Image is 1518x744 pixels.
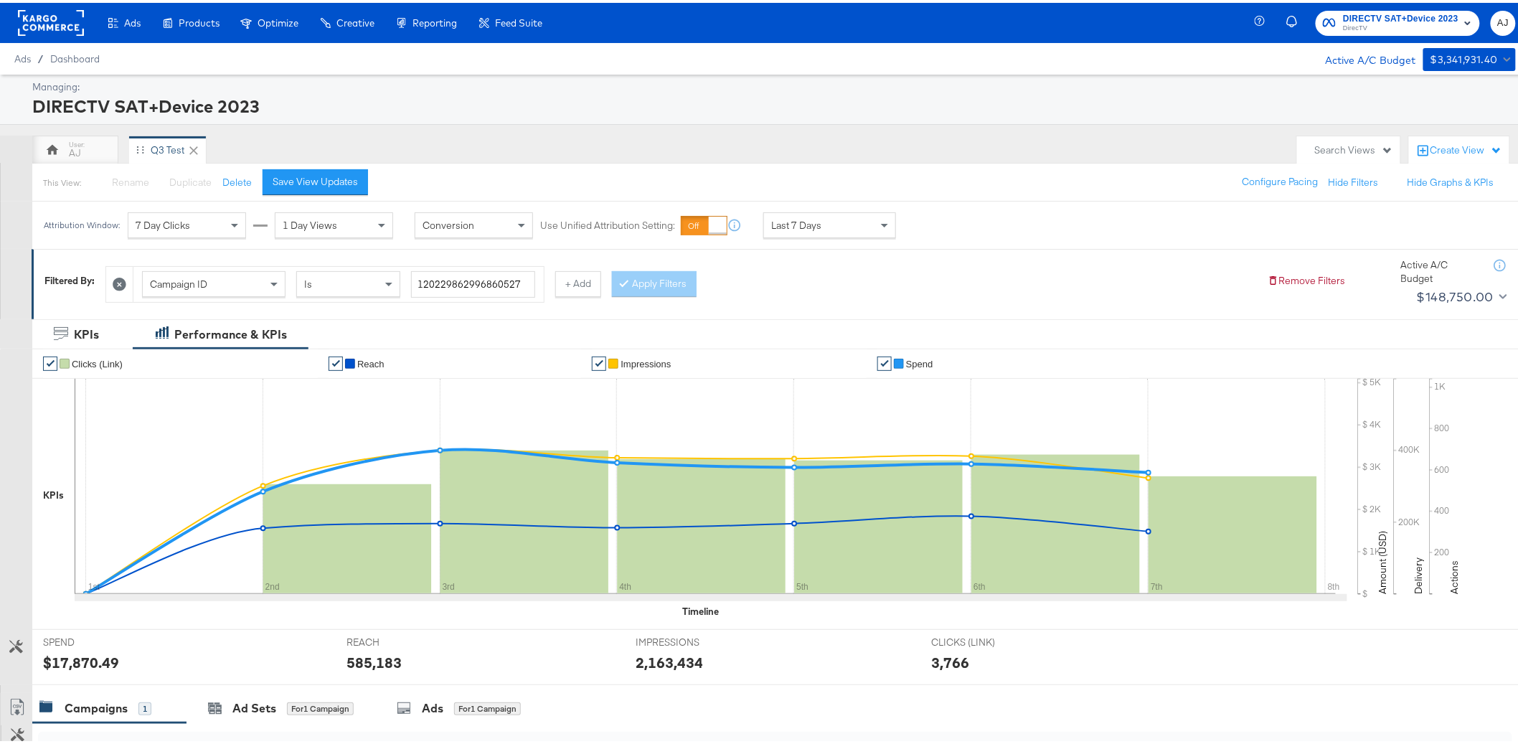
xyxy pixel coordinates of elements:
button: Hide Graphs & KPIs [1408,173,1494,187]
input: Enter a search term [411,268,535,295]
div: Performance & KPIs [174,324,287,340]
span: Clicks (Link) [72,356,123,367]
button: Remove Filters [1268,271,1346,285]
button: AJ [1491,8,1516,33]
label: Use Unified Attribution Setting: [540,216,675,230]
button: Delete [222,173,252,187]
div: KPIs [74,324,99,340]
span: Optimize [258,14,298,26]
button: $148,750.00 [1411,283,1510,306]
div: 2,163,434 [636,649,704,670]
span: Spend [906,356,933,367]
text: Amount (USD) [1377,528,1390,591]
span: Ads [14,50,31,62]
a: ✔ [329,354,343,368]
text: Delivery [1413,555,1425,591]
div: AJ [69,143,81,157]
div: 585,183 [346,649,402,670]
div: Active A/C Budget [1401,255,1480,282]
button: Save View Updates [263,166,368,192]
div: Search Views [1315,141,1393,154]
span: 7 Day Clicks [136,216,190,229]
span: IMPRESSIONS [636,633,744,646]
div: DIRECTV SAT+Device 2023 [32,91,1512,116]
span: DIRECTV SAT+Device 2023 [1343,9,1458,24]
div: Attribution Window: [43,217,121,227]
button: Hide Filters [1329,173,1379,187]
span: Reach [357,356,385,367]
div: $17,870.49 [43,649,119,670]
div: Filtered By: [44,271,95,285]
a: ✔ [43,354,57,368]
span: AJ [1496,12,1510,29]
div: 3,766 [931,649,969,670]
span: CLICKS (LINK) [931,633,1039,646]
text: Actions [1448,557,1461,591]
span: 1 Day Views [283,216,337,229]
span: / [31,50,50,62]
div: Create View [1430,141,1502,155]
div: for 1 Campaign [287,700,354,712]
span: DirecTV [1343,20,1458,32]
span: Feed Suite [495,14,542,26]
a: ✔ [877,354,892,368]
div: Active A/C Budget [1311,45,1416,67]
div: KPIs [43,486,64,499]
span: Is [304,275,312,288]
span: REACH [346,633,454,646]
div: $3,341,931.40 [1430,48,1498,66]
button: DIRECTV SAT+Device 2023DirecTV [1316,8,1480,33]
div: This View: [43,174,81,186]
span: Campaign ID [150,275,207,288]
div: 1 [138,700,151,712]
div: for 1 Campaign [454,700,521,712]
a: ✔ [592,354,606,368]
span: Impressions [621,356,671,367]
div: Campaigns [65,697,128,714]
div: Timeline [682,602,719,616]
button: Configure Pacing [1232,166,1329,192]
div: Ads [422,697,443,714]
div: $148,750.00 [1417,283,1494,305]
span: Ads [124,14,141,26]
span: Creative [336,14,374,26]
div: Drag to reorder tab [136,143,144,151]
span: Last 7 Days [771,216,821,229]
div: Save View Updates [273,172,358,186]
span: Conversion [423,216,474,229]
span: Products [179,14,220,26]
span: SPEND [43,633,151,646]
button: + Add [555,268,601,294]
div: Q3 Test [151,141,184,154]
span: Reporting [412,14,457,26]
button: $3,341,931.40 [1423,45,1516,68]
div: Ad Sets [232,697,276,714]
a: Dashboard [50,50,100,62]
span: Rename [112,173,149,186]
div: Managing: [32,77,1512,91]
span: Duplicate [169,173,212,186]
